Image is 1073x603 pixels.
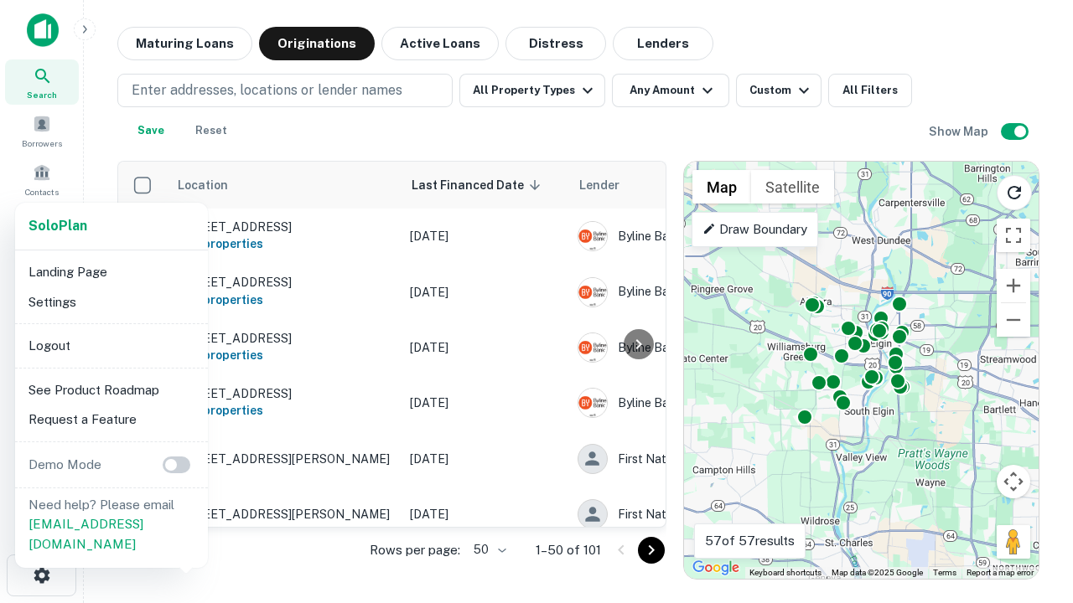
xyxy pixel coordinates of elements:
p: Need help? Please email [29,495,194,554]
li: Settings [22,287,201,317]
a: SoloPlan [29,216,87,236]
li: See Product Roadmap [22,375,201,405]
p: Demo Mode [22,455,108,475]
li: Logout [22,331,201,361]
iframe: Chat Widget [989,469,1073,549]
li: Request a Feature [22,405,201,435]
strong: Solo Plan [29,218,87,234]
a: [EMAIL_ADDRESS][DOMAIN_NAME] [29,517,143,551]
li: Landing Page [22,257,201,287]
